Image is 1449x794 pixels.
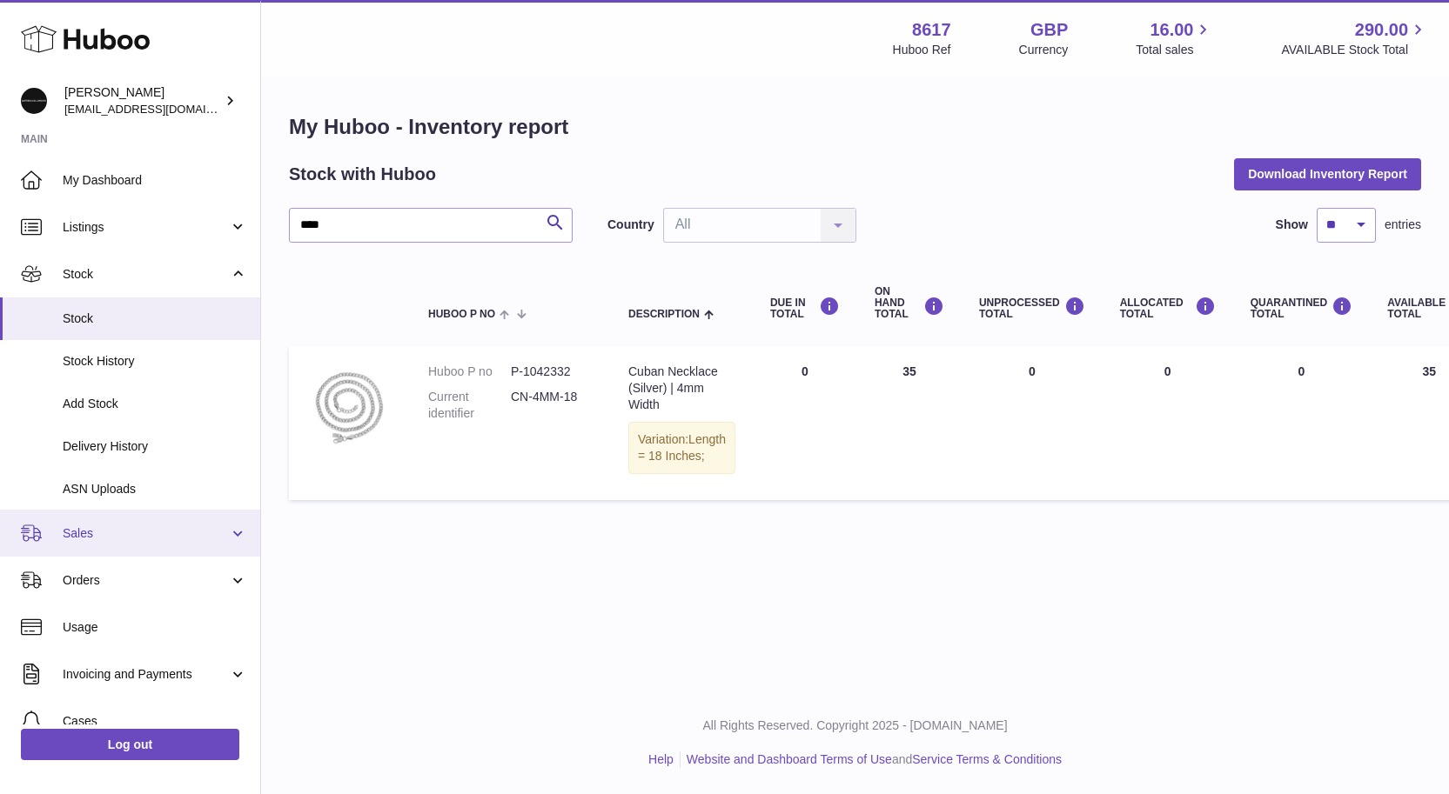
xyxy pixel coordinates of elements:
span: [EMAIL_ADDRESS][DOMAIN_NAME] [64,102,256,116]
div: [PERSON_NAME] [64,84,221,117]
td: 0 [753,346,857,499]
h2: Stock with Huboo [289,163,436,186]
img: hello@alfredco.com [21,88,47,114]
h1: My Huboo - Inventory report [289,113,1421,141]
span: 16.00 [1150,18,1193,42]
span: AVAILABLE Stock Total [1281,42,1428,58]
span: Stock [63,266,229,283]
span: Invoicing and Payments [63,666,229,683]
p: All Rights Reserved. Copyright 2025 - [DOMAIN_NAME] [275,717,1435,734]
td: 0 [962,346,1103,499]
span: Usage [63,619,247,636]
div: Huboo Ref [893,42,951,58]
div: Currency [1019,42,1069,58]
div: DUE IN TOTAL [770,297,840,320]
img: product image [306,364,393,450]
span: Total sales [1136,42,1213,58]
span: Listings [63,219,229,236]
dd: P-1042332 [511,364,594,380]
dt: Current identifier [428,389,511,422]
div: QUARANTINED Total [1251,297,1353,320]
dd: CN-4MM-18 [511,389,594,422]
strong: GBP [1030,18,1068,42]
span: entries [1385,217,1421,233]
span: ASN Uploads [63,481,247,497]
span: Stock [63,310,247,327]
div: ALLOCATED Total [1120,297,1216,320]
label: Country [607,217,654,233]
td: 0 [1103,346,1233,499]
label: Show [1276,217,1308,233]
div: Cuban Necklace (Silver) | 4mm Width [628,364,735,413]
a: 290.00 AVAILABLE Stock Total [1281,18,1428,58]
span: Cases [63,713,247,730]
a: 16.00 Total sales [1136,18,1213,58]
li: and [681,751,1062,768]
span: 290.00 [1355,18,1408,42]
div: ON HAND Total [875,286,944,321]
a: Service Terms & Conditions [912,752,1062,766]
div: UNPROCESSED Total [979,297,1085,320]
span: Delivery History [63,438,247,455]
span: Add Stock [63,396,247,412]
span: Description [628,309,700,320]
span: Huboo P no [428,309,495,320]
span: Stock History [63,353,247,370]
a: Help [648,752,674,766]
span: Orders [63,572,229,589]
span: 0 [1298,364,1305,378]
a: Log out [21,729,239,760]
span: Length = 18 Inches; [638,432,726,463]
strong: 8617 [912,18,951,42]
span: Sales [63,525,229,542]
span: My Dashboard [63,172,247,189]
div: Variation: [628,422,735,474]
a: Website and Dashboard Terms of Use [687,752,892,766]
button: Download Inventory Report [1234,158,1421,190]
td: 35 [857,346,962,499]
dt: Huboo P no [428,364,511,380]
